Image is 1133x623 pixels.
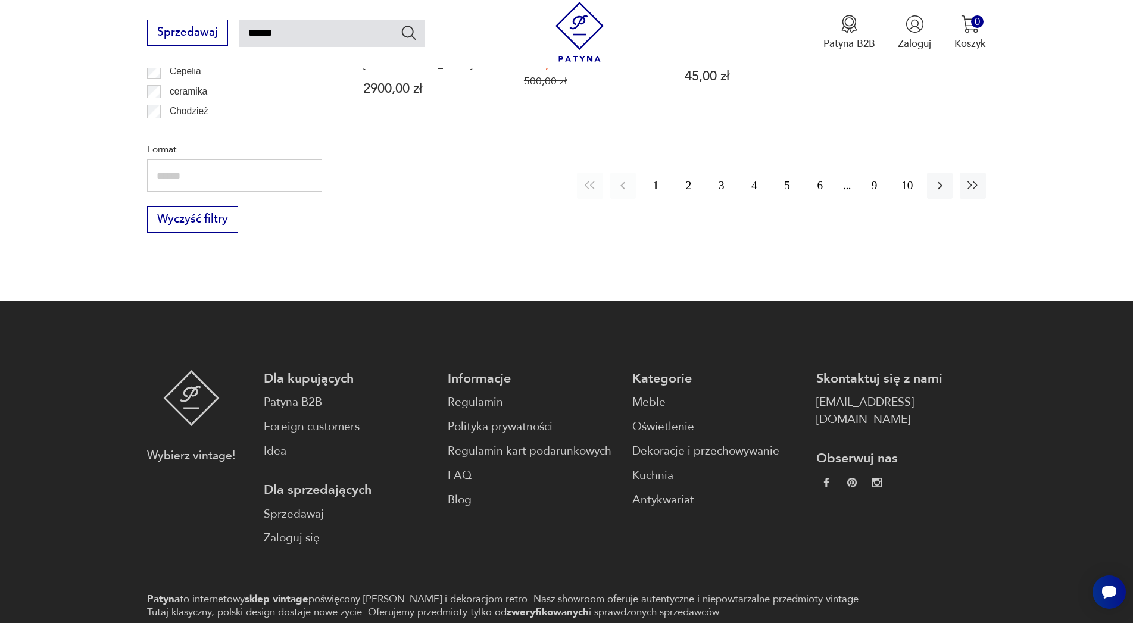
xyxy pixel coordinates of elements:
strong: Patyna [147,592,180,606]
a: Blog [448,491,617,509]
a: Regulamin kart podarunkowych [448,443,617,460]
img: da9060093f698e4c3cedc1453eec5031.webp [822,478,831,487]
a: Idea [264,443,433,460]
a: Antykwariat [632,491,802,509]
a: Sprzedawaj [264,506,433,523]
p: Dla kupujących [264,370,433,387]
button: Szukaj [400,24,417,41]
p: Dla sprzedających [264,481,433,499]
p: Koszyk [954,37,986,51]
p: Skontaktuj się z nami [816,370,986,387]
p: Kategorie [632,370,802,387]
div: 0 [971,15,984,28]
img: Patyna - sklep z meblami i dekoracjami vintage [550,2,610,62]
button: 4 [741,173,767,198]
img: 37d27d81a828e637adc9f9cb2e3d3a8a.webp [847,478,857,487]
button: Patyna B2B [823,15,875,51]
img: c2fd9cf7f39615d9d6839a72ae8e59e5.webp [872,478,882,487]
iframe: Smartsupp widget button [1093,575,1126,609]
a: Zaloguj się [264,530,433,547]
a: [EMAIL_ADDRESS][DOMAIN_NAME] [816,394,986,428]
strong: sklep vintage [245,592,308,606]
strong: zweryfikowanych [507,605,589,619]
a: Kuchnia [632,467,802,484]
p: Wybierz vintage! [147,447,235,465]
p: Patyna B2B [823,37,875,51]
p: 350,00 zł [524,58,658,71]
p: to internetowy poświęcony [PERSON_NAME] i dekoracjom retro. Nasz showroom oferuje autentyczne i n... [147,593,878,618]
a: Meble [632,394,802,411]
img: Patyna - sklep z meblami i dekoracjami vintage [163,370,220,426]
a: Ikona medaluPatyna B2B [823,15,875,51]
button: 2 [676,173,701,198]
a: Polityka prywatności [448,418,617,436]
p: Informacje [448,370,617,387]
a: Foreign customers [264,418,433,436]
h3: Antyk! Wyjątkowa secesyjna cukiernica firmy Norblin z [GEOGRAPHIC_DATA] [363,23,497,71]
button: Wyczyść filtry [147,206,238,233]
p: Chodzież [170,104,208,119]
button: Sprzedawaj [147,20,227,46]
button: Zaloguj [898,15,931,51]
p: 500,00 zł [524,75,658,87]
a: Dekoracje i przechowywanie [632,443,802,460]
img: Ikona koszyka [961,15,979,33]
img: Ikonka użytkownika [906,15,924,33]
p: Zaloguj [898,37,931,51]
button: 10 [894,173,920,198]
a: Regulamin [448,394,617,411]
p: 45,00 zł [685,70,819,83]
a: Patyna B2B [264,394,433,411]
button: 1 [643,173,669,198]
button: 5 [775,173,800,198]
img: Ikona medalu [840,15,859,33]
p: Format [147,142,322,157]
p: Obserwuj nas [816,450,986,467]
button: 9 [862,173,887,198]
p: ceramika [170,84,207,99]
p: Cepelia [170,64,201,79]
button: 6 [807,173,833,198]
a: Sprzedawaj [147,29,227,38]
button: 0Koszyk [954,15,986,51]
a: FAQ [448,467,617,484]
p: Ćmielów [170,124,205,139]
p: 2900,00 zł [363,83,497,95]
button: 3 [708,173,734,198]
a: Oświetlenie [632,418,802,436]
